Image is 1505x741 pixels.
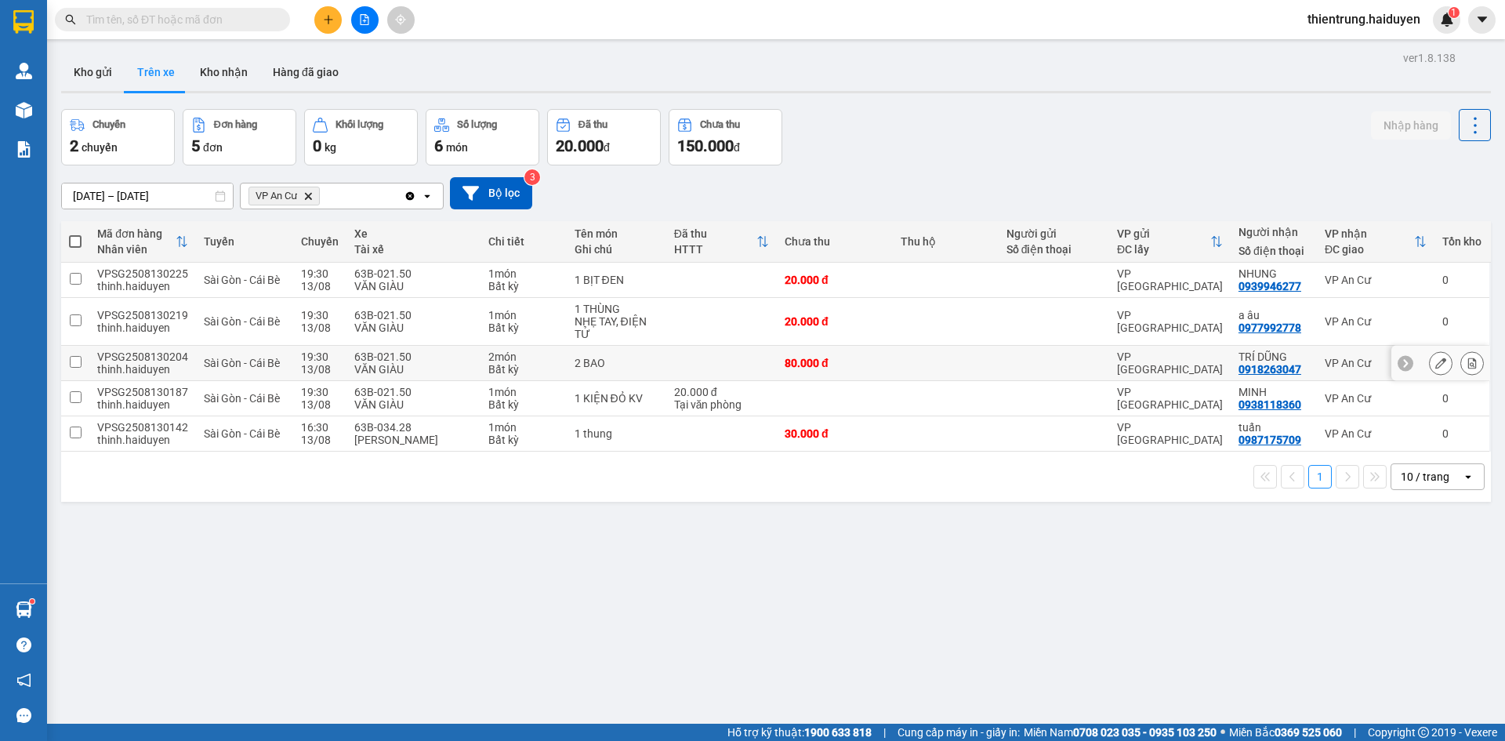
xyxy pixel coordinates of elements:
[301,235,339,248] div: Chuyến
[1238,267,1309,280] div: NHUNG
[1024,724,1217,741] span: Miền Nam
[97,386,188,398] div: VPSG2508130187
[204,427,280,440] span: Sài Gòn - Cái Bè
[804,726,872,739] strong: 1900 633 818
[16,673,31,688] span: notification
[488,309,558,321] div: 1 món
[1295,9,1433,29] span: thientrung.haiduyen
[1109,221,1231,263] th: Toggle SortBy
[1418,727,1429,738] span: copyright
[335,119,383,130] div: Khối lượng
[734,141,740,154] span: đ
[1317,221,1434,263] th: Toggle SortBy
[669,109,782,165] button: Chưa thu150.000đ
[575,427,658,440] div: 1 thung
[256,190,297,202] span: VP An Cư
[395,14,406,25] span: aim
[450,177,532,209] button: Bộ lọc
[187,53,260,91] button: Kho nhận
[97,398,188,411] div: thinh.haiduyen
[354,227,473,240] div: Xe
[125,53,187,91] button: Trên xe
[16,708,31,723] span: message
[301,434,339,446] div: 13/08
[901,235,990,248] div: Thu hộ
[674,227,756,240] div: Đã thu
[354,351,473,363] div: 63B-021.50
[575,227,658,240] div: Tên món
[1325,315,1427,328] div: VP An Cư
[97,309,188,321] div: VPSG2508130219
[354,386,473,398] div: 63B-021.50
[1440,13,1454,27] img: icon-new-feature
[1238,363,1301,376] div: 0918263047
[204,357,280,369] span: Sài Gòn - Cái Bè
[204,315,280,328] span: Sài Gòn - Cái Bè
[1403,49,1456,67] div: ver 1.8.138
[16,601,32,618] img: warehouse-icon
[1238,386,1309,398] div: MINH
[387,6,415,34] button: aim
[1117,386,1223,411] div: VP [GEOGRAPHIC_DATA]
[457,119,497,130] div: Số lượng
[785,315,885,328] div: 20.000 đ
[1449,7,1460,18] sup: 1
[301,321,339,334] div: 13/08
[547,109,661,165] button: Đã thu20.000đ
[97,351,188,363] div: VPSG2508130204
[97,243,176,256] div: Nhân viên
[1117,309,1223,334] div: VP [GEOGRAPHIC_DATA]
[61,53,125,91] button: Kho gửi
[89,221,196,263] th: Toggle SortBy
[700,119,740,130] div: Chưa thu
[354,398,473,411] div: VĂN GIÀU
[323,14,334,25] span: plus
[1475,13,1489,27] span: caret-down
[97,280,188,292] div: thinh.haiduyen
[421,190,433,202] svg: open
[301,398,339,411] div: 13/08
[1238,309,1309,321] div: a âu
[301,309,339,321] div: 19:30
[488,321,558,334] div: Bất kỳ
[404,190,416,202] svg: Clear all
[575,243,658,256] div: Ghi chú
[82,141,118,154] span: chuyến
[97,421,188,434] div: VPSG2508130142
[301,363,339,376] div: 13/08
[204,392,280,405] span: Sài Gòn - Cái Bè
[488,235,558,248] div: Chi tiết
[677,136,734,155] span: 150.000
[191,136,200,155] span: 5
[16,141,32,158] img: solution-icon
[13,10,34,34] img: logo-vxr
[666,221,777,263] th: Toggle SortBy
[727,724,872,741] span: Hỗ trợ kỹ thuật:
[30,599,34,604] sup: 1
[1442,392,1481,405] div: 0
[1238,226,1309,238] div: Người nhận
[354,363,473,376] div: VĂN GIÀU
[1371,111,1451,140] button: Nhập hàng
[488,351,558,363] div: 2 món
[488,421,558,434] div: 1 món
[1325,243,1414,256] div: ĐC giao
[898,724,1020,741] span: Cung cấp máy in - giấy in:
[1229,724,1342,741] span: Miền Bắc
[1275,726,1342,739] strong: 0369 525 060
[1442,315,1481,328] div: 0
[434,136,443,155] span: 6
[354,243,473,256] div: Tài xế
[785,427,885,440] div: 30.000 đ
[16,637,31,652] span: question-circle
[203,141,223,154] span: đơn
[1073,726,1217,739] strong: 0708 023 035 - 0935 103 250
[354,267,473,280] div: 63B-021.50
[204,274,280,286] span: Sài Gòn - Cái Bè
[1117,243,1210,256] div: ĐC lấy
[354,309,473,321] div: 63B-021.50
[1429,351,1452,375] div: Sửa đơn hàng
[604,141,610,154] span: đ
[426,109,539,165] button: Số lượng6món
[1220,729,1225,736] span: ⚪️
